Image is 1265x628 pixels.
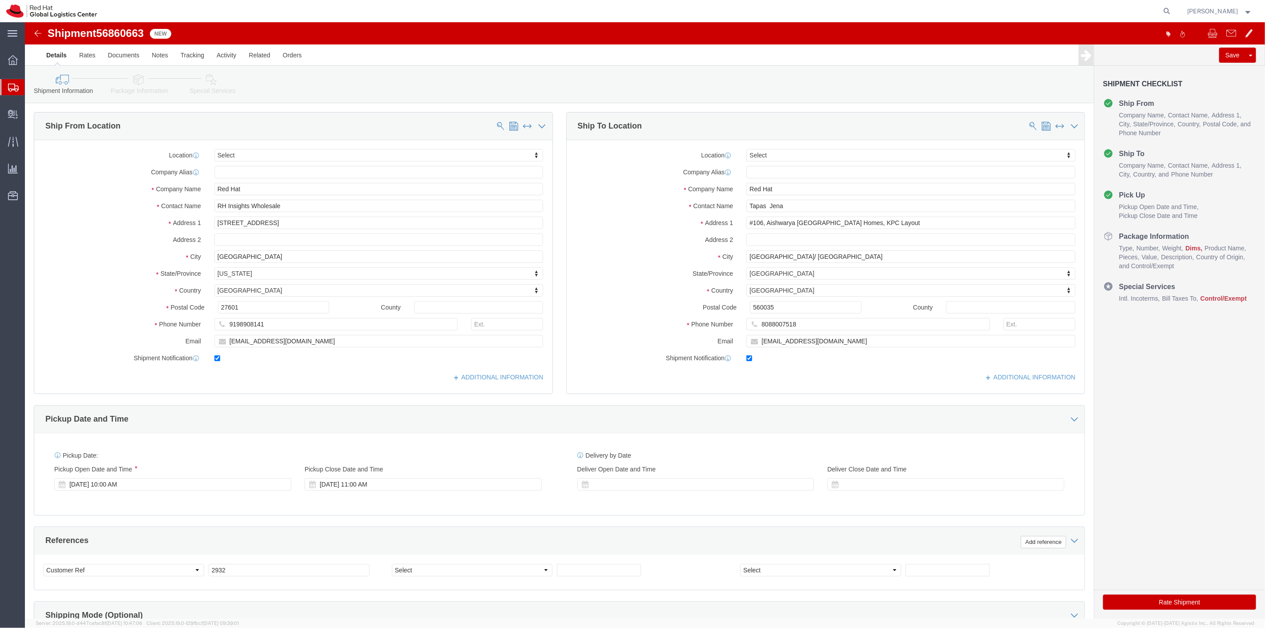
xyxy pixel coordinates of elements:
button: [PERSON_NAME] [1187,6,1253,16]
span: [DATE] 10:47:06 [106,620,142,626]
span: Server: 2025.19.0-d447cefac8f [36,620,142,626]
span: Client: 2025.19.0-129fbcf [146,620,239,626]
span: Jason Alexander [1188,6,1238,16]
span: Copyright © [DATE]-[DATE] Agistix Inc., All Rights Reserved [1117,620,1254,627]
img: logo [6,4,97,18]
iframe: FS Legacy Container [25,22,1265,619]
span: [DATE] 09:39:01 [203,620,239,626]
